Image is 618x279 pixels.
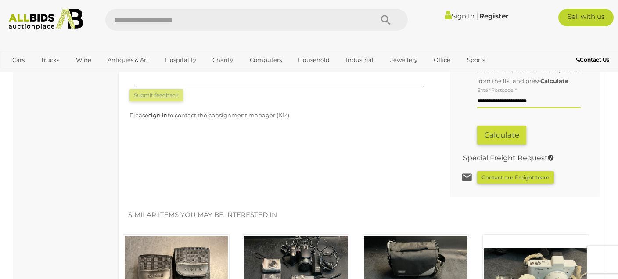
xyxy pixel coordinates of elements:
[102,53,154,67] a: Antiques & Art
[7,53,30,67] a: Cars
[540,77,568,84] b: Calculate
[445,12,474,20] a: Sign In
[159,53,202,67] a: Hospitality
[476,11,478,21] span: |
[463,154,574,162] h2: Special Freight Request
[35,53,65,67] a: Trucks
[477,126,526,145] button: Calculate
[479,12,508,20] a: Register
[129,89,183,101] button: Submit feedback
[576,56,609,63] b: Contact Us
[129,110,430,120] p: Please to contact the consignment manager (KM)
[128,211,584,219] h2: Similar items you may be interested in
[461,53,491,67] a: Sports
[340,53,379,67] a: Industrial
[576,55,611,65] a: Contact Us
[558,9,614,26] a: Sell with us
[207,53,239,67] a: Charity
[477,171,554,184] button: Contact our Freight team
[428,53,456,67] a: Office
[7,67,80,82] a: [GEOGRAPHIC_DATA]
[244,53,287,67] a: Computers
[4,9,87,30] img: Allbids.com.au
[292,53,335,67] a: Household
[148,112,168,119] a: sign in
[364,9,408,31] button: Search
[70,53,97,67] a: Wine
[384,53,423,67] a: Jewellery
